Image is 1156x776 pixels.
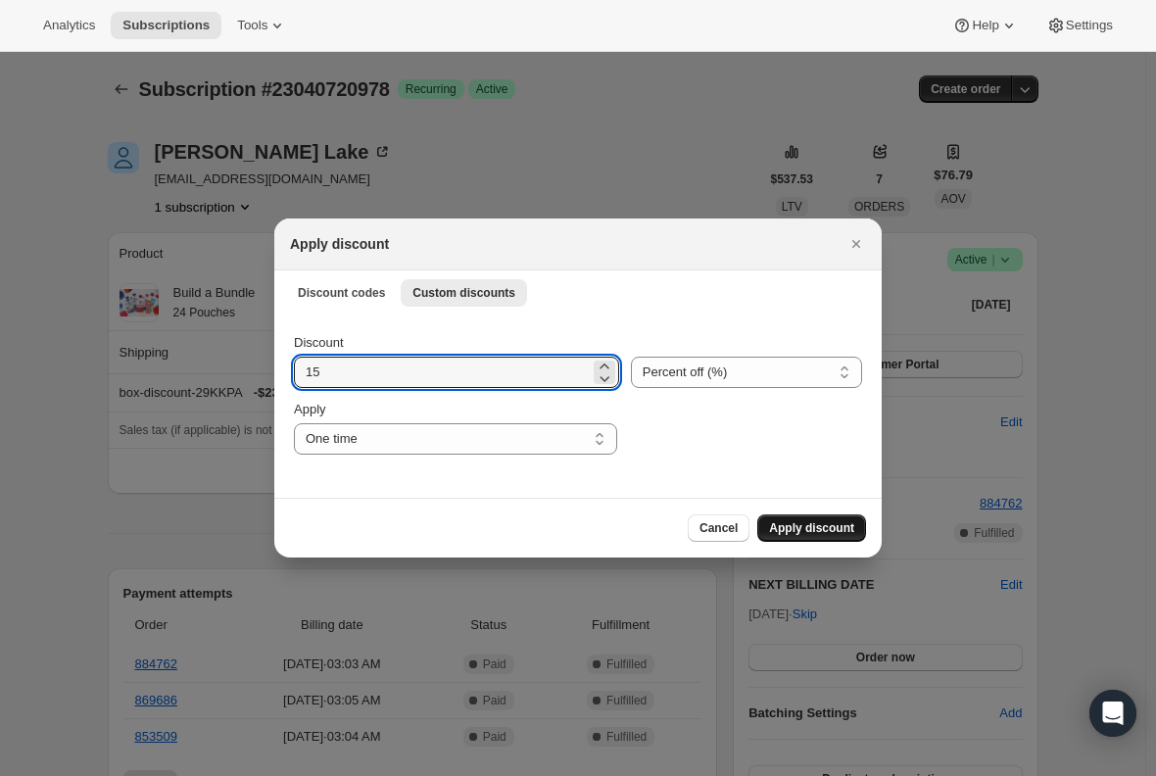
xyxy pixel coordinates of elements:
[122,18,210,33] span: Subscriptions
[31,12,107,39] button: Analytics
[940,12,1030,39] button: Help
[294,402,326,416] span: Apply
[237,18,267,33] span: Tools
[274,314,882,498] div: Custom discounts
[1066,18,1113,33] span: Settings
[843,230,870,258] button: Close
[298,285,385,301] span: Discount codes
[972,18,998,33] span: Help
[1035,12,1125,39] button: Settings
[757,514,866,542] button: Apply discount
[769,520,854,536] span: Apply discount
[225,12,299,39] button: Tools
[286,279,397,307] button: Discount codes
[111,12,221,39] button: Subscriptions
[412,285,515,301] span: Custom discounts
[43,18,95,33] span: Analytics
[294,335,344,350] span: Discount
[401,279,527,307] button: Custom discounts
[699,520,738,536] span: Cancel
[290,234,389,254] h2: Apply discount
[1089,690,1136,737] div: Open Intercom Messenger
[688,514,749,542] button: Cancel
